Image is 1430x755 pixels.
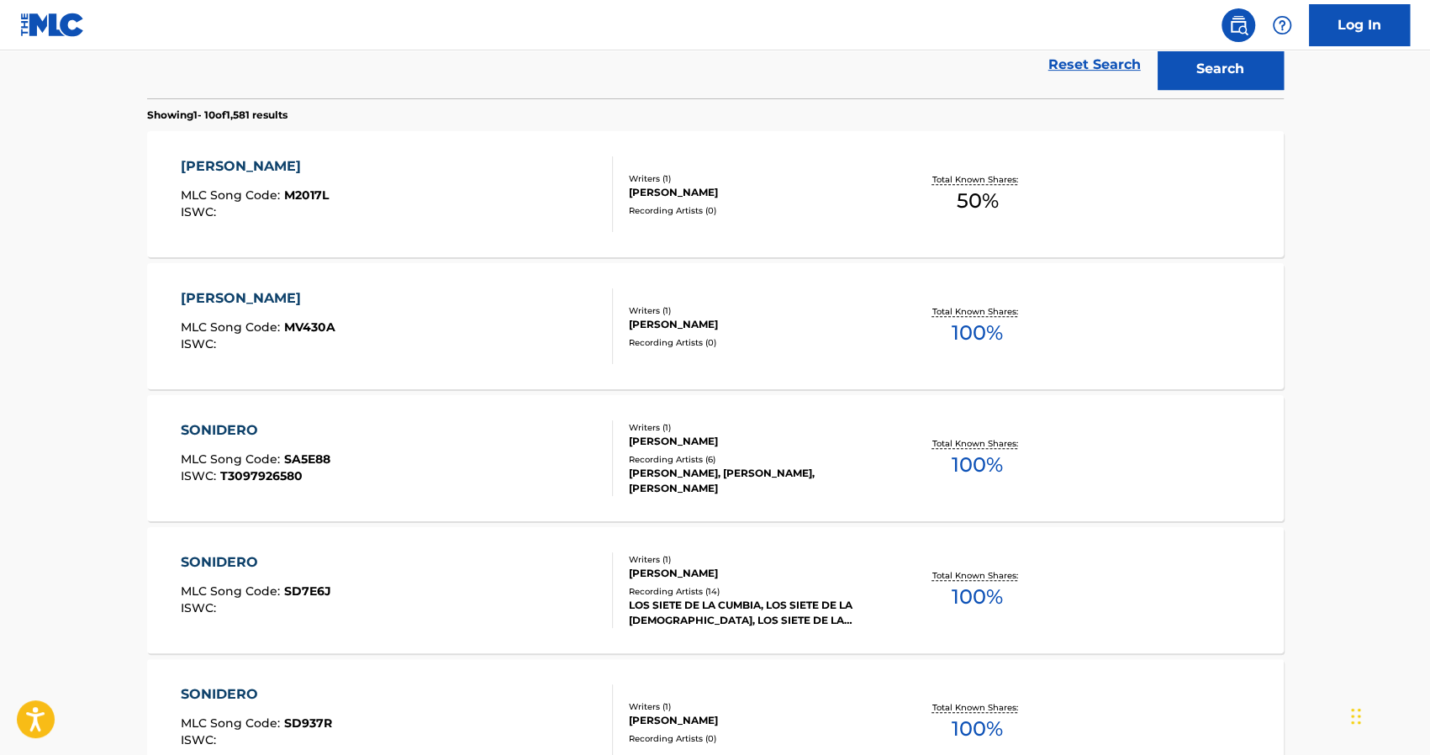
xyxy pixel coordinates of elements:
[181,187,284,203] span: MLC Song Code :
[629,204,883,217] div: Recording Artists ( 0 )
[181,715,284,731] span: MLC Song Code :
[147,131,1284,257] a: [PERSON_NAME]MLC Song Code:M2017LISWC:Writers (1)[PERSON_NAME]Recording Artists (0)Total Known Sh...
[932,305,1022,318] p: Total Known Shares:
[220,468,303,483] span: T3097926580
[1346,674,1430,755] iframe: Chat Widget
[629,421,883,434] div: Writers ( 1 )
[181,156,329,177] div: [PERSON_NAME]
[181,420,330,441] div: SONIDERO
[181,204,220,219] span: ISWC :
[284,319,335,335] span: MV430A
[629,466,883,496] div: [PERSON_NAME], [PERSON_NAME], [PERSON_NAME]
[932,437,1022,450] p: Total Known Shares:
[932,569,1022,582] p: Total Known Shares:
[181,319,284,335] span: MLC Song Code :
[932,173,1022,186] p: Total Known Shares:
[181,600,220,615] span: ISWC :
[147,108,288,123] p: Showing 1 - 10 of 1,581 results
[181,451,284,467] span: MLC Song Code :
[1309,4,1410,46] a: Log In
[147,527,1284,653] a: SONIDEROMLC Song Code:SD7E6JISWC:Writers (1)[PERSON_NAME]Recording Artists (14)LOS SIETE DE LA CU...
[629,553,883,566] div: Writers ( 1 )
[181,732,220,747] span: ISWC :
[1265,8,1299,42] div: Help
[629,585,883,598] div: Recording Artists ( 14 )
[1351,691,1361,742] div: Drag
[629,732,883,745] div: Recording Artists ( 0 )
[629,172,883,185] div: Writers ( 1 )
[629,185,883,200] div: [PERSON_NAME]
[1272,15,1292,35] img: help
[284,583,331,599] span: SD7E6J
[181,288,335,309] div: [PERSON_NAME]
[932,701,1022,714] p: Total Known Shares:
[20,13,85,37] img: MLC Logo
[629,566,883,581] div: [PERSON_NAME]
[1040,46,1149,83] a: Reset Search
[147,395,1284,521] a: SONIDEROMLC Song Code:SA5E88ISWC:T3097926580Writers (1)[PERSON_NAME]Recording Artists (6)[PERSON_...
[629,434,883,449] div: [PERSON_NAME]
[284,187,329,203] span: M2017L
[629,713,883,728] div: [PERSON_NAME]
[284,451,330,467] span: SA5E88
[181,336,220,351] span: ISWC :
[284,715,332,731] span: SD937R
[629,304,883,317] div: Writers ( 1 )
[1222,8,1255,42] a: Public Search
[956,186,998,216] span: 50 %
[1228,15,1248,35] img: search
[181,468,220,483] span: ISWC :
[629,598,883,628] div: LOS SIETE DE LA CUMBIA, LOS SIETE DE LA [DEMOGRAPHIC_DATA], LOS SIETE DE LA [DEMOGRAPHIC_DATA], L...
[629,336,883,349] div: Recording Artists ( 0 )
[181,552,331,573] div: SONIDERO
[181,583,284,599] span: MLC Song Code :
[629,700,883,713] div: Writers ( 1 )
[952,318,1003,348] span: 100 %
[1158,48,1284,90] button: Search
[952,450,1003,480] span: 100 %
[952,714,1003,744] span: 100 %
[952,582,1003,612] span: 100 %
[629,317,883,332] div: [PERSON_NAME]
[147,263,1284,389] a: [PERSON_NAME]MLC Song Code:MV430AISWC:Writers (1)[PERSON_NAME]Recording Artists (0)Total Known Sh...
[181,684,332,705] div: SONIDERO
[629,453,883,466] div: Recording Artists ( 6 )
